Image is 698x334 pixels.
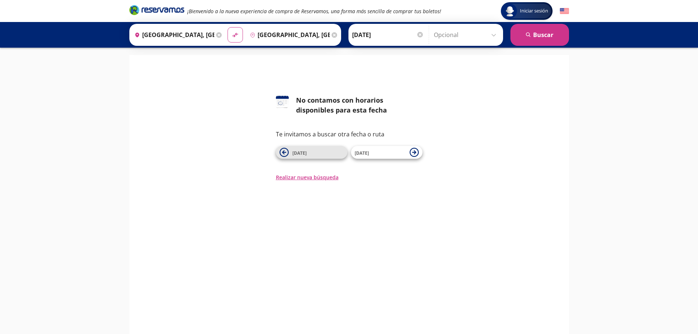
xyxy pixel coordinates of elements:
p: Te invitamos a buscar otra fecha o ruta [276,130,422,139]
a: Brand Logo [129,4,184,18]
button: Buscar [510,24,569,46]
button: [DATE] [351,146,422,159]
span: [DATE] [292,150,307,156]
input: Opcional [434,26,499,44]
em: ¡Bienvenido a la nueva experiencia de compra de Reservamos, una forma más sencilla de comprar tus... [187,8,441,15]
button: English [560,7,569,16]
button: Realizar nueva búsqueda [276,173,339,181]
div: No contamos con horarios disponibles para esta fecha [296,95,422,115]
span: Iniciar sesión [517,7,551,15]
input: Buscar Destino [247,26,330,44]
button: [DATE] [276,146,347,159]
input: Buscar Origen [132,26,214,44]
input: Elegir Fecha [352,26,424,44]
i: Brand Logo [129,4,184,15]
span: [DATE] [355,150,369,156]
